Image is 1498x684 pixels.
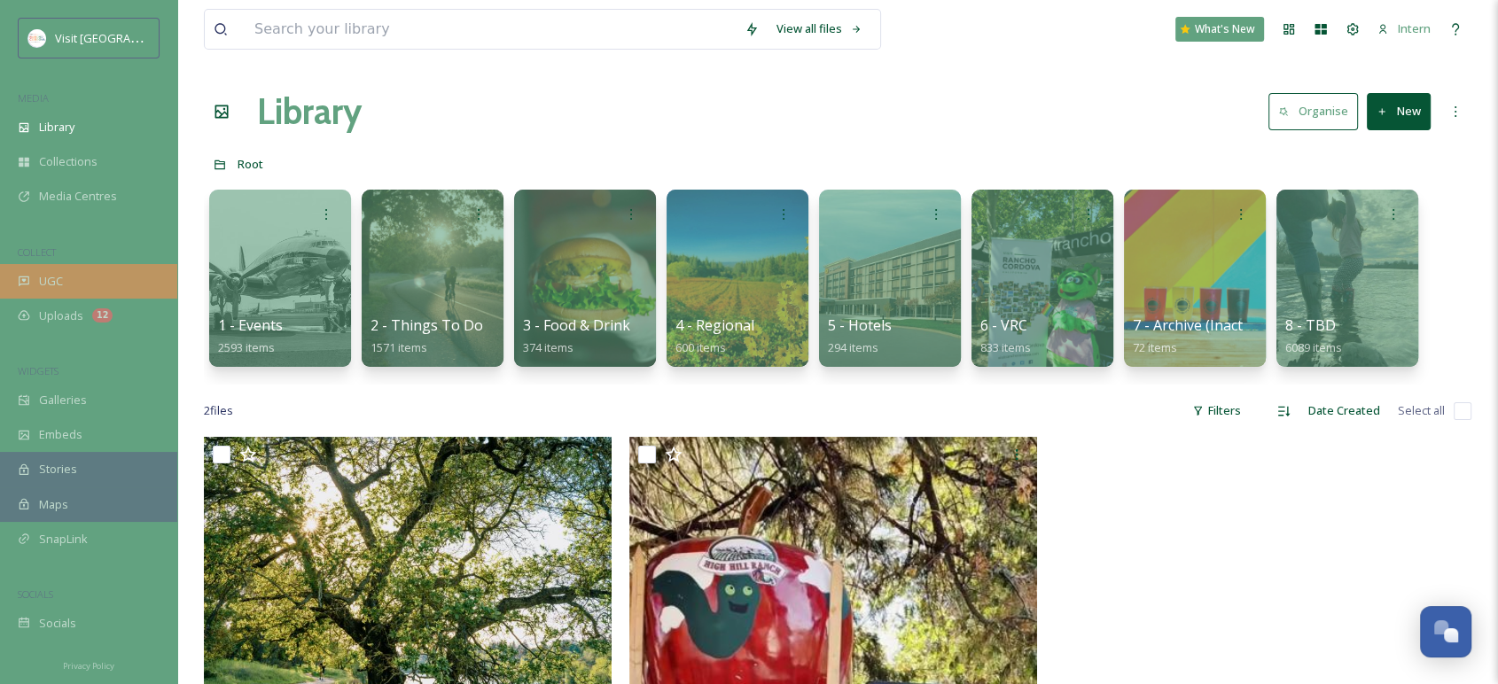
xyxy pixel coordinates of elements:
[18,91,49,105] span: MEDIA
[1285,339,1342,355] span: 6089 items
[675,317,754,355] a: 4 - Regional600 items
[39,615,76,632] span: Socials
[768,12,871,46] a: View all files
[204,402,233,419] span: 2 file s
[828,315,892,335] span: 5 - Hotels
[1268,93,1358,129] button: Organise
[675,339,726,355] span: 600 items
[39,119,74,136] span: Library
[1133,339,1177,355] span: 72 items
[980,317,1031,355] a: 6 - VRC833 items
[18,364,59,377] span: WIDGETS
[1369,12,1439,46] a: Intern
[371,315,483,335] span: 2 - Things To Do
[55,29,280,46] span: Visit [GEOGRAPHIC_DATA][PERSON_NAME]
[1175,17,1264,42] a: What's New
[523,339,573,355] span: 374 items
[1398,402,1445,419] span: Select all
[1183,393,1250,428] div: Filters
[39,461,77,478] span: Stories
[238,156,263,172] span: Root
[1367,93,1431,129] button: New
[371,317,483,355] a: 2 - Things To Do1571 items
[218,315,283,335] span: 1 - Events
[371,339,427,355] span: 1571 items
[523,317,630,355] a: 3 - Food & Drink374 items
[675,315,754,335] span: 4 - Regional
[39,392,87,408] span: Galleries
[39,153,98,170] span: Collections
[980,339,1031,355] span: 833 items
[39,496,68,513] span: Maps
[523,315,630,335] span: 3 - Food & Drink
[28,29,46,47] img: images.png
[1133,317,1266,355] a: 7 - Archive (Inactive)72 items
[1420,606,1471,657] button: Open Chat
[39,307,83,324] span: Uploads
[18,245,56,259] span: COLLECT
[39,426,82,443] span: Embeds
[39,273,63,290] span: UGC
[257,85,362,138] a: Library
[63,654,114,675] a: Privacy Policy
[828,339,878,355] span: 294 items
[218,317,283,355] a: 1 - Events2593 items
[1285,315,1336,335] span: 8 - TBD
[39,188,117,205] span: Media Centres
[39,531,88,548] span: SnapLink
[1133,315,1266,335] span: 7 - Archive (Inactive)
[18,587,53,601] span: SOCIALS
[1268,93,1367,129] a: Organise
[92,308,113,323] div: 12
[828,317,892,355] a: 5 - Hotels294 items
[246,10,736,49] input: Search your library
[980,315,1027,335] span: 6 - VRC
[218,339,275,355] span: 2593 items
[238,153,263,175] a: Root
[1285,317,1342,355] a: 8 - TBD6089 items
[1299,393,1389,428] div: Date Created
[63,660,114,672] span: Privacy Policy
[1398,20,1431,36] span: Intern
